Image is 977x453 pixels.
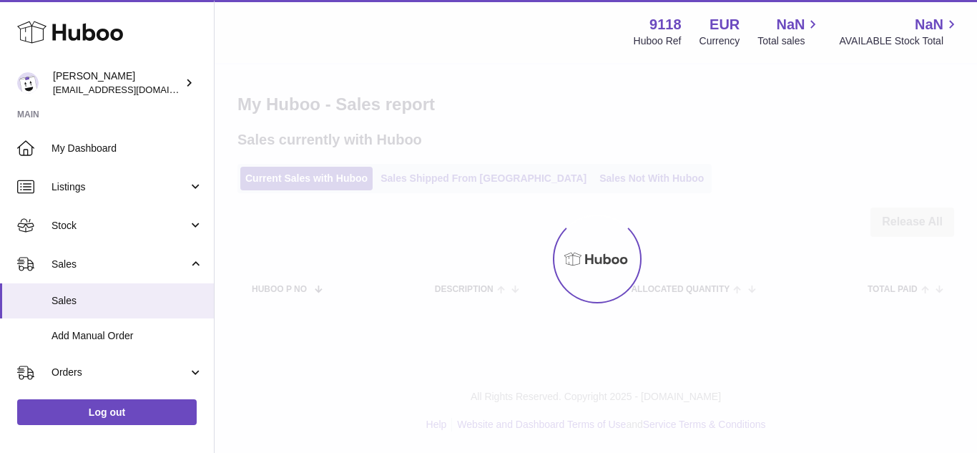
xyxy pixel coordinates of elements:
div: Currency [699,34,740,48]
strong: 9118 [649,15,682,34]
span: AVAILABLE Stock Total [839,34,960,48]
a: Log out [17,399,197,425]
span: My Dashboard [51,142,203,155]
span: Orders [51,366,188,379]
span: Add Manual Order [51,329,203,343]
span: [EMAIL_ADDRESS][DOMAIN_NAME] [53,84,210,95]
strong: EUR [710,15,740,34]
span: NaN [776,15,805,34]
span: Sales [51,294,203,308]
a: NaN Total sales [757,15,821,48]
span: Total sales [757,34,821,48]
a: NaN AVAILABLE Stock Total [839,15,960,48]
div: Huboo Ref [634,34,682,48]
span: Listings [51,180,188,194]
div: [PERSON_NAME] [53,69,182,97]
span: Sales [51,258,188,271]
img: internalAdmin-9118@internal.huboo.com [17,72,39,94]
span: NaN [915,15,943,34]
span: Stock [51,219,188,233]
